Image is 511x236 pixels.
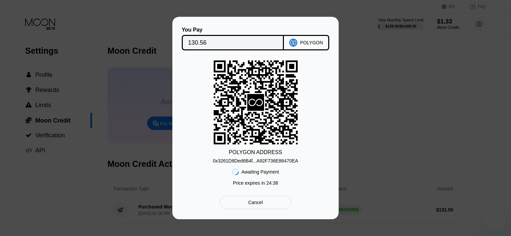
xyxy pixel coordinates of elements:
[484,209,506,231] iframe: Button to launch messaging window, conversation in progress
[300,40,323,45] div: POLYGON
[213,155,298,163] div: 0x3261D8Ded6B4f...A92F736E86470EA
[213,158,298,163] div: 0x3261D8Ded6B4f...A92F736E86470EA
[182,27,329,50] div: You PayPOLYGON
[248,199,263,205] div: Cancel
[182,27,284,33] div: You Pay
[220,196,291,209] div: Cancel
[266,180,278,186] span: 24 : 38
[242,169,279,175] div: Awaiting Payment
[229,149,282,155] div: POLYGON ADDRESS
[233,180,278,186] div: Price expires in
